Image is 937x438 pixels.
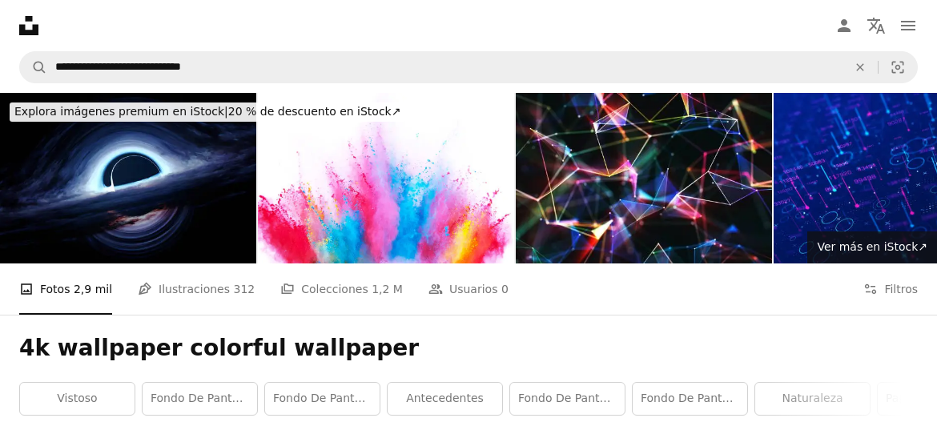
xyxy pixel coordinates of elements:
[19,16,38,35] a: Inicio — Unsplash
[20,383,135,415] a: vistoso
[510,383,625,415] a: fondo de pantalla 4k
[372,280,403,298] span: 1,2 M
[258,93,514,263] img: Explosión de polvo coloreado sobre fondo blanco.
[20,52,47,82] button: Buscar en Unsplash
[863,263,918,315] button: Filtros
[879,52,917,82] button: Búsqueda visual
[138,263,255,315] a: Ilustraciones 312
[233,280,255,298] span: 312
[428,263,509,315] a: Usuarios 0
[19,51,918,83] form: Encuentra imágenes en todo el sitio
[265,383,380,415] a: Fondo de pantalla 4k
[633,383,747,415] a: Fondo de pantalla de 8k
[501,280,509,298] span: 0
[892,10,924,42] button: Menú
[19,334,918,363] h1: 4k wallpaper colorful wallpaper
[828,10,860,42] a: Iniciar sesión / Registrarse
[755,383,870,415] a: naturaleza
[516,93,772,263] img: Multi red abstracta fondo de color
[388,383,502,415] a: antecedentes
[842,52,878,82] button: Borrar
[280,263,403,315] a: Colecciones 1,2 M
[817,240,927,253] span: Ver más en iStock ↗
[10,102,405,122] div: 20 % de descuento en iStock ↗
[14,105,228,118] span: Explora imágenes premium en iStock |
[860,10,892,42] button: Idioma
[143,383,257,415] a: fondo de pantalla
[807,231,937,263] a: Ver más en iStock↗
